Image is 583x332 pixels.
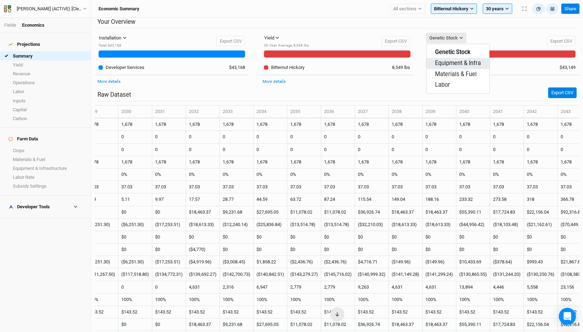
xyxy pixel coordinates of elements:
[389,268,423,281] td: ($141,149.28)
[118,256,152,268] td: ($6,251.30)
[17,5,83,12] div: Warehime (ACTIVE) [Cleaned up OpEx]
[118,131,152,143] td: 0
[118,268,152,281] td: ($117,518.80)
[355,156,389,168] td: 1,678
[435,81,450,89] span: Labor
[254,268,287,281] td: ($140,842.51)
[220,168,254,181] td: 0%
[85,131,118,143] td: 0
[97,91,131,98] h2: Raw Dataset
[287,206,321,219] td: $11,078.02
[456,131,490,143] td: 0
[490,144,524,156] td: 0
[490,168,524,181] td: 0%
[423,118,456,131] td: 1,678
[152,231,186,243] td: $0
[423,231,456,243] td: $0
[389,219,423,231] td: ($18,613.33)
[524,181,558,193] td: 37.03
[99,34,121,42] div: Installation
[118,318,152,331] td: $0
[355,193,389,206] td: 115.54
[220,206,254,219] td: $9,231.68
[490,281,524,294] td: 4,446
[186,243,220,256] td: ($4,770)
[429,43,466,48] div: Total : $43,149
[547,36,576,47] button: Export CSV
[431,4,477,14] button: Bitternut Hickory
[355,118,389,131] td: 1,678
[254,131,287,143] td: 0
[548,60,579,75] td: $43,149
[456,193,490,206] td: 233.32
[152,256,186,268] td: ($17,253.51)
[389,256,423,268] td: ($149.96)
[389,181,423,193] td: 37.03
[456,106,490,118] th: 2040
[355,243,389,256] td: $0
[355,168,389,181] td: 0%
[99,6,139,12] h3: Economic Summary
[490,231,524,243] td: $0
[434,5,468,12] span: Bitternut Hickory
[118,168,152,181] td: 0%
[423,131,456,143] td: 0
[456,144,490,156] td: 0
[321,206,355,219] td: $11,078.02
[389,231,423,243] td: $0
[118,219,152,231] td: ($6,251.30)
[389,131,423,143] td: 0
[524,193,558,206] td: 318
[152,206,186,219] td: $0
[85,256,118,268] td: ($6,251.30)
[389,106,423,118] th: 2038
[524,156,558,168] td: 1,678
[355,281,389,294] td: 9,263
[254,219,287,231] td: ($25,836.84)
[186,131,220,143] td: 0
[186,144,220,156] td: 0
[118,206,152,219] td: $0
[490,193,524,206] td: 273.58
[435,70,477,79] span: Materials & Fuel
[287,294,321,306] td: 100%
[456,219,490,231] td: ($44,956.42)
[85,106,118,118] th: 2029
[118,306,152,318] td: $143.52
[355,206,389,219] td: $36,926.74
[118,156,152,168] td: 1,678
[524,243,558,256] td: $0
[321,118,355,131] td: 1,678
[355,256,389,268] td: $4,716.71
[524,106,558,118] th: 2042
[490,206,524,219] td: $17,724.83
[389,144,423,156] td: 0
[321,144,355,156] td: 0
[456,268,490,281] td: ($130,865.55)
[85,281,118,294] td: 0
[456,181,490,193] td: 37.03
[186,156,220,168] td: 1,678
[426,33,466,43] button: Genetic Stock
[287,106,321,118] th: 2035
[220,256,254,268] td: ($3,008.45)
[118,118,152,131] td: 1,678
[490,256,524,268] td: ($378.64)
[220,106,254,118] th: 2033
[355,219,389,231] td: ($32,210.03)
[85,144,118,156] td: 0
[220,181,254,193] td: 37.03
[118,281,152,294] td: 0
[389,243,423,256] td: $0
[321,243,355,256] td: $0
[220,144,254,156] td: 0
[254,144,287,156] td: 0
[254,256,287,268] td: $1,858.22
[524,268,558,281] td: ($130,250.76)
[254,206,287,219] td: $27,695.05
[321,168,355,181] td: 0%
[97,18,577,28] h2: Your Overview
[355,294,389,306] td: 100%
[263,79,286,84] a: More details
[9,42,40,47] div: Projections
